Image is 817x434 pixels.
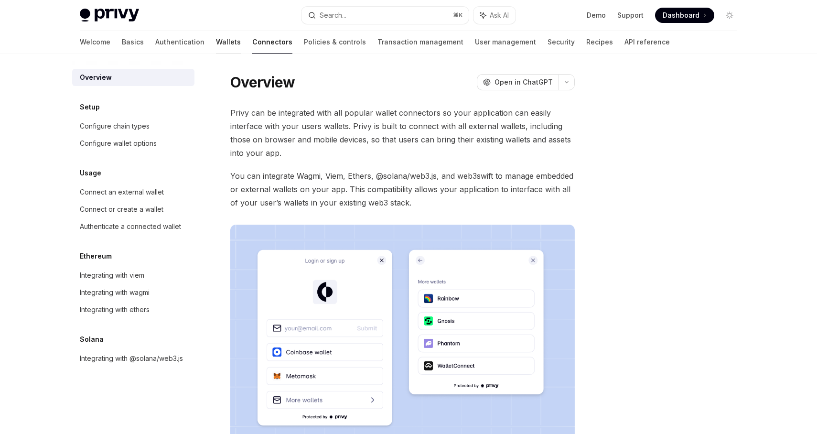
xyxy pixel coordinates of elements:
span: Open in ChatGPT [494,77,553,87]
span: You can integrate Wagmi, Viem, Ethers, @solana/web3.js, and web3swift to manage embedded or exter... [230,169,575,209]
h1: Overview [230,74,295,91]
span: Privy can be integrated with all popular wallet connectors so your application can easily interfa... [230,106,575,160]
a: Connectors [252,31,292,54]
a: Integrating with ethers [72,301,194,318]
button: Search...⌘K [301,7,469,24]
div: Integrating with wagmi [80,287,150,298]
a: API reference [624,31,670,54]
a: Overview [72,69,194,86]
button: Ask AI [473,7,516,24]
a: Basics [122,31,144,54]
img: light logo [80,9,139,22]
a: Configure chain types [72,118,194,135]
div: Integrating with ethers [80,304,150,315]
a: Integrating with @solana/web3.js [72,350,194,367]
div: Integrating with @solana/web3.js [80,353,183,364]
button: Toggle dark mode [722,8,737,23]
h5: Usage [80,167,101,179]
a: Authenticate a connected wallet [72,218,194,235]
span: Dashboard [663,11,699,20]
div: Configure chain types [80,120,150,132]
div: Overview [80,72,112,83]
div: Integrating with viem [80,270,144,281]
a: Configure wallet options [72,135,194,152]
a: Demo [587,11,606,20]
a: Security [548,31,575,54]
a: Integrating with viem [72,267,194,284]
button: Open in ChatGPT [477,74,559,90]
a: Integrating with wagmi [72,284,194,301]
span: Ask AI [490,11,509,20]
h5: Ethereum [80,250,112,262]
div: Authenticate a connected wallet [80,221,181,232]
a: Welcome [80,31,110,54]
a: User management [475,31,536,54]
h5: Setup [80,101,100,113]
a: Transaction management [377,31,463,54]
div: Connect or create a wallet [80,204,163,215]
div: Search... [320,10,346,21]
a: Recipes [586,31,613,54]
span: ⌘ K [453,11,463,19]
div: Configure wallet options [80,138,157,149]
a: Wallets [216,31,241,54]
div: Connect an external wallet [80,186,164,198]
a: Dashboard [655,8,714,23]
h5: Solana [80,334,104,345]
a: Support [617,11,644,20]
a: Connect or create a wallet [72,201,194,218]
a: Policies & controls [304,31,366,54]
a: Connect an external wallet [72,184,194,201]
a: Authentication [155,31,204,54]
